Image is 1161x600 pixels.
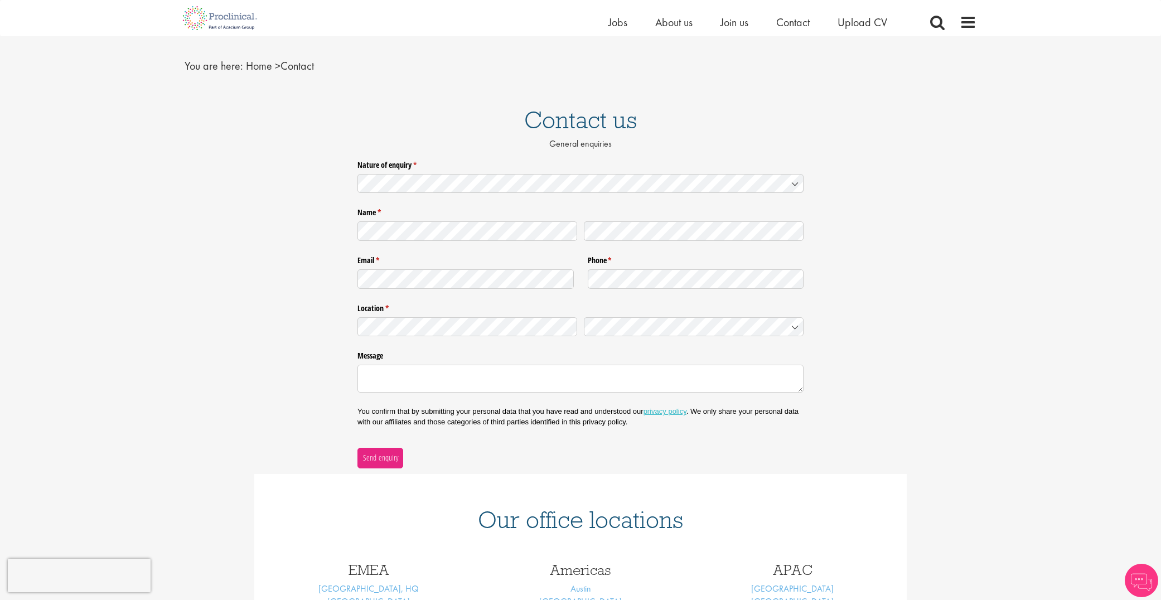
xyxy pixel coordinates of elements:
h3: Americas [483,563,678,577]
legend: Name [357,204,804,218]
label: Email [357,251,574,266]
p: You confirm that by submitting your personal data that you have read and understood our . We only... [357,407,804,427]
iframe: reCAPTCHA [8,559,151,592]
input: State / Province / Region [357,317,577,337]
a: Contact [776,15,810,30]
label: Message [357,347,804,361]
span: You are here: [185,59,243,73]
a: privacy policy [644,407,686,415]
a: Austin [570,583,591,594]
span: > [275,59,280,73]
a: [GEOGRAPHIC_DATA] [751,583,834,594]
input: Last [584,221,804,241]
legend: Location [357,299,804,314]
span: Contact [246,59,314,73]
h1: Our office locations [271,507,890,532]
a: [GEOGRAPHIC_DATA], HQ [318,583,419,594]
input: First [357,221,577,241]
a: Join us [720,15,748,30]
a: breadcrumb link to Home [246,59,272,73]
img: Chatbot [1125,564,1158,597]
a: About us [655,15,693,30]
input: Country [584,317,804,337]
button: Send enquiry [357,448,403,468]
span: Send enquiry [362,452,399,464]
a: Jobs [608,15,627,30]
h3: APAC [695,563,890,577]
label: Phone [588,251,804,266]
h3: EMEA [271,563,466,577]
a: Upload CV [838,15,887,30]
label: Nature of enquiry [357,156,804,170]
